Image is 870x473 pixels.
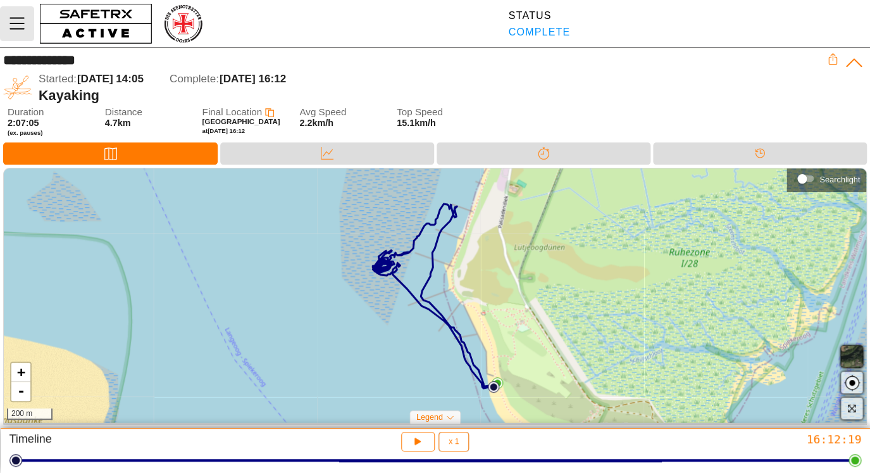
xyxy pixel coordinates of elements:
[438,432,469,451] button: x 1
[299,107,380,118] span: Avg Speed
[202,118,280,125] span: [GEOGRAPHIC_DATA]
[77,73,144,85] span: [DATE] 14:05
[8,118,39,128] span: 2:07:05
[508,27,570,38] div: Complete
[11,382,30,401] a: Zoom out
[3,73,32,102] img: KAYAKING.svg
[11,363,30,382] a: Zoom in
[105,118,131,128] span: 4.7km
[299,118,333,128] span: 2.2km/h
[8,107,89,118] span: Duration
[8,129,89,137] span: (ex. pauses)
[202,127,245,134] span: at [DATE] 16:12
[202,106,263,117] span: Final Location
[819,175,860,184] div: Searchlight
[220,73,286,85] span: [DATE] 16:12
[163,3,203,44] img: RescueLogo.png
[437,142,650,165] div: Splits
[449,438,459,445] span: x 1
[653,142,867,165] div: Timeline
[220,142,434,165] div: Data
[105,107,186,118] span: Distance
[7,408,53,420] div: 200 m
[397,118,436,128] span: 15.1km/h
[793,169,860,188] div: Searchlight
[580,432,861,446] div: 16:12:19
[170,73,219,85] span: Complete:
[39,87,827,104] div: Kayaking
[416,413,443,422] span: Legend
[9,432,290,451] div: Timeline
[488,381,499,393] img: PathStart.svg
[492,377,503,389] img: PathEnd.svg
[3,142,218,165] div: Map
[397,107,478,118] span: Top Speed
[39,73,77,85] span: Started:
[508,10,570,22] div: Status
